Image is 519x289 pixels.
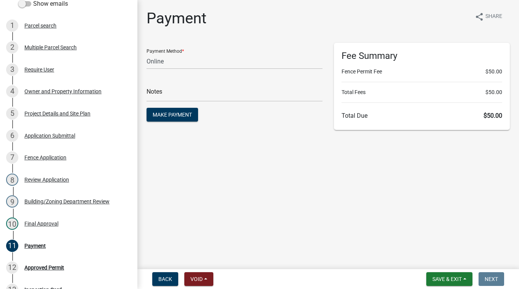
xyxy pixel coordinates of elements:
button: shareShare [469,9,508,24]
h6: Total Due [342,112,502,119]
span: Make Payment [153,112,192,118]
div: 12 [6,261,18,274]
h1: Payment [147,9,206,28]
div: Approved Permit [24,265,64,270]
i: share [475,12,484,21]
div: 10 [6,218,18,230]
span: $50.00 [485,68,502,76]
button: Save & Exit [426,272,472,286]
div: 9 [6,195,18,208]
div: 5 [6,107,18,120]
h6: Fee Summary [342,50,502,62]
button: Back [152,272,178,286]
div: Final Approval [24,221,58,226]
span: $50.00 [484,112,502,119]
div: 1 [6,19,18,32]
span: Next [485,276,498,282]
li: Fence Permit Fee [342,68,502,76]
button: Next [479,272,504,286]
div: 4 [6,85,18,97]
li: Total Fees [342,88,502,96]
div: 6 [6,130,18,142]
div: Owner and Property Information [24,89,102,94]
div: 7 [6,151,18,164]
div: 11 [6,240,18,252]
button: Make Payment [147,108,198,122]
div: Fence Application [24,155,66,160]
div: Parcel search [24,23,56,28]
span: Void [190,276,203,282]
div: Payment [24,243,46,248]
span: Save & Exit [432,276,462,282]
div: Multiple Parcel Search [24,45,77,50]
div: Application Submittal [24,133,75,138]
div: Project Details and Site Plan [24,111,90,116]
button: Void [184,272,213,286]
div: 2 [6,41,18,54]
div: Require User [24,67,54,72]
div: Building/Zoning Department Review [24,199,110,204]
div: 3 [6,63,18,76]
span: $50.00 [485,88,502,96]
div: Review Application [24,177,69,182]
span: Share [485,12,502,21]
span: Back [158,276,172,282]
div: 8 [6,174,18,186]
